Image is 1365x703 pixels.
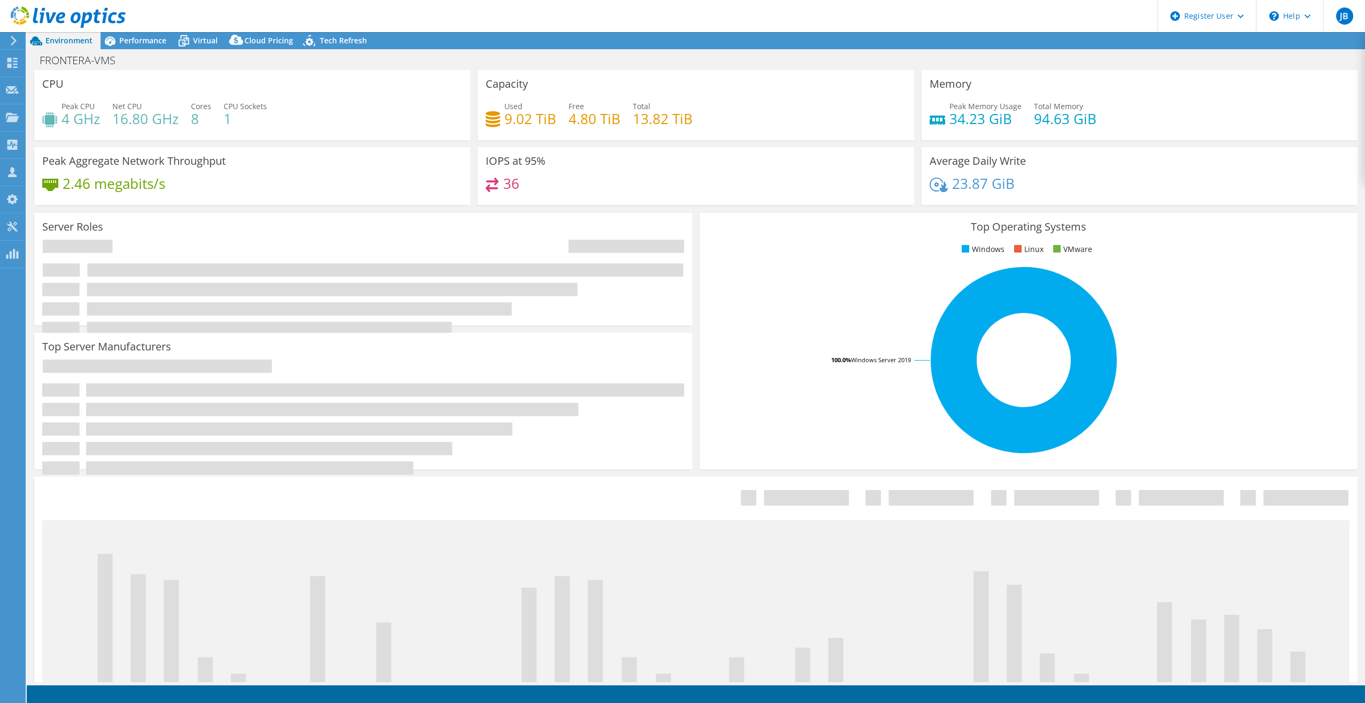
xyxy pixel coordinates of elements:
span: CPU Sockets [224,101,267,111]
h3: Top Server Manufacturers [42,341,171,353]
h4: 4.80 TiB [569,113,620,125]
span: Cloud Pricing [244,35,293,45]
span: JB [1336,7,1353,25]
span: Total Memory [1034,101,1083,111]
h4: 34.23 GiB [949,113,1022,125]
span: Cores [191,101,211,111]
h4: 23.87 GiB [952,178,1015,189]
span: Total [633,101,650,111]
h3: Server Roles [42,221,103,233]
h4: 4 GHz [62,113,100,125]
span: Peak CPU [62,101,95,111]
tspan: 100.0% [831,356,851,364]
span: Used [504,101,523,111]
h4: 36 [503,178,519,189]
h4: 16.80 GHz [112,113,179,125]
h3: Top Operating Systems [708,221,1349,233]
h4: 1 [224,113,267,125]
span: Tech Refresh [320,35,367,45]
li: Windows [959,243,1004,255]
span: Net CPU [112,101,142,111]
h3: CPU [42,78,64,90]
span: Virtual [193,35,218,45]
h3: Memory [930,78,971,90]
li: Linux [1011,243,1044,255]
span: Performance [119,35,166,45]
h1: FRONTERA-VMS [35,55,132,66]
h3: Peak Aggregate Network Throughput [42,155,226,167]
h3: Capacity [486,78,528,90]
li: VMware [1050,243,1092,255]
h3: Average Daily Write [930,155,1026,167]
svg: \n [1269,11,1279,21]
h4: 13.82 TiB [633,113,693,125]
tspan: Windows Server 2019 [851,356,911,364]
span: Peak Memory Usage [949,101,1022,111]
h3: IOPS at 95% [486,155,546,167]
span: Free [569,101,584,111]
h4: 8 [191,113,211,125]
h4: 2.46 megabits/s [63,178,165,189]
h4: 94.63 GiB [1034,113,1096,125]
span: Environment [45,35,93,45]
h4: 9.02 TiB [504,113,556,125]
